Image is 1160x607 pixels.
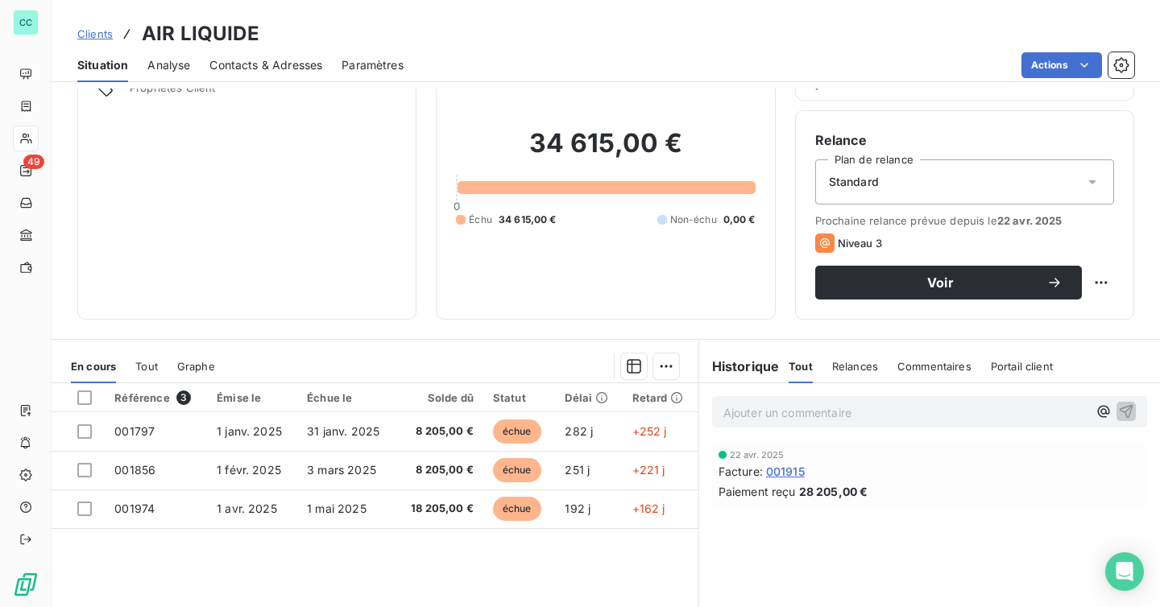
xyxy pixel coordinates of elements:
span: 28 205,00 € [799,483,868,500]
span: Graphe [177,360,215,373]
span: 1 janv. 2025 [217,424,282,438]
span: Relances [832,360,878,373]
span: 251 j [565,463,590,477]
span: Analyse [147,57,190,73]
h3: AIR LIQUIDE [142,19,259,48]
span: Propriétés Client [130,81,396,104]
span: 0,00 € [723,213,756,227]
span: 3 [176,390,191,405]
a: Clients [77,26,113,42]
span: Paiement reçu [719,483,796,500]
span: 1 mai 2025 [307,502,367,515]
span: 0 [454,200,460,213]
span: 001915 [766,463,805,480]
div: Délai [565,391,612,404]
span: 22 avr. 2025 [730,450,785,460]
div: Retard [632,391,689,404]
div: Statut [493,391,546,404]
span: Facture : [719,463,763,480]
span: Tout [135,360,158,373]
h6: Historique [699,357,780,376]
button: Voir [815,266,1082,299]
span: 1 avr. 2025 [217,502,277,515]
span: Situation [77,57,128,73]
span: 001974 [114,502,155,515]
span: Clients [77,27,113,40]
span: Voir [835,276,1046,289]
span: Échu [469,213,492,227]
span: Paramètres [342,57,404,73]
button: Actions [1021,52,1102,78]
div: CC [13,10,39,35]
span: 1 févr. 2025 [217,463,281,477]
h2: 34 615,00 € [456,127,755,175]
span: 192 j [565,502,590,515]
div: Échue le [307,391,386,404]
h6: Relance [815,130,1114,150]
span: 34 615,00 € [499,213,557,227]
span: 8 205,00 € [405,462,474,478]
span: Commentaires [897,360,971,373]
span: échue [493,497,541,521]
span: 001856 [114,463,155,477]
span: +221 j [632,463,665,477]
div: Émise le [217,391,288,404]
div: Référence [114,390,197,405]
span: 001797 [114,424,155,438]
span: Tout [789,360,813,373]
span: Non-échu [670,213,717,227]
span: échue [493,458,541,482]
span: Portail client [991,360,1053,373]
span: Contacts & Adresses [209,57,322,73]
span: 282 j [565,424,593,438]
span: 31 janv. 2025 [307,424,379,438]
span: 18 205,00 € [405,501,474,517]
div: Solde dû [405,391,474,404]
span: Niveau 3 [838,237,882,250]
span: échue [493,419,541,444]
div: Open Intercom Messenger [1105,552,1144,591]
span: 8 205,00 € [405,423,474,440]
img: Logo LeanPay [13,572,39,597]
span: Standard [829,174,879,190]
span: En cours [71,360,116,373]
span: 49 [23,155,44,169]
span: 22 avr. 2025 [997,214,1063,227]
span: +162 j [632,502,665,515]
span: +252 j [632,424,667,438]
span: Prochaine relance prévue depuis le [815,214,1114,227]
span: 3 mars 2025 [307,463,376,477]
